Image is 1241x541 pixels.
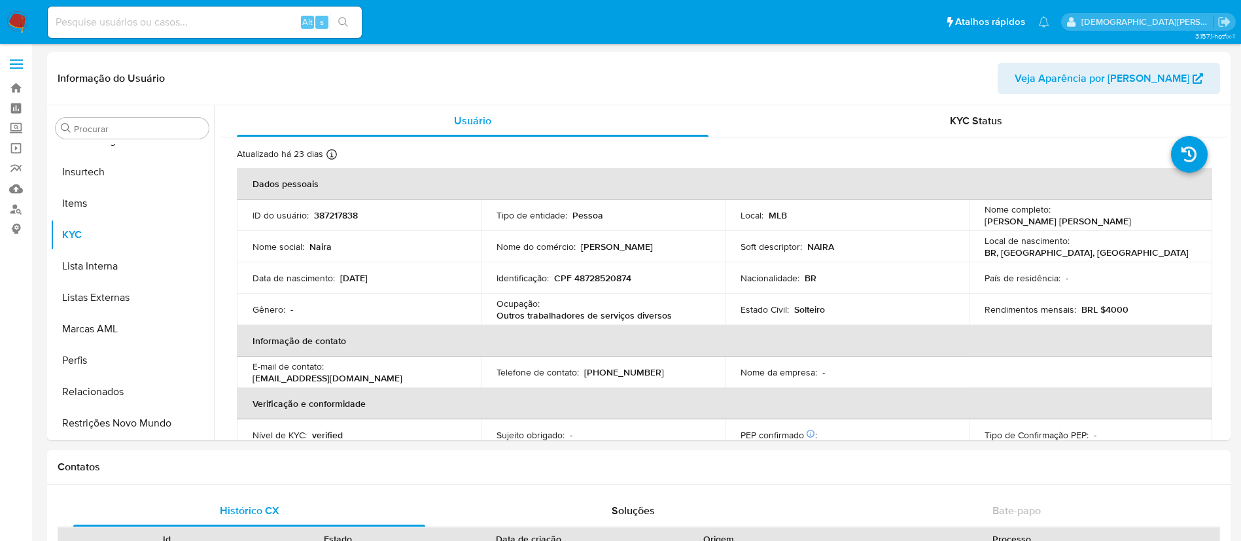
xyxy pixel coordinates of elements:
[955,15,1025,29] span: Atalhos rápidos
[309,241,332,253] p: Naira
[50,219,214,251] button: KYC
[237,325,1212,357] th: Informação de contato
[237,168,1212,200] th: Dados pessoais
[998,63,1220,94] button: Veja Aparência por [PERSON_NAME]
[985,235,1070,247] p: Local de nascimento :
[1217,15,1231,29] a: Sair
[741,429,817,441] p: PEP confirmado :
[1015,63,1189,94] span: Veja Aparência por [PERSON_NAME]
[807,241,834,253] p: NAIRA
[497,241,576,253] p: Nome do comércio :
[584,366,664,378] p: [PHONE_NUMBER]
[50,345,214,376] button: Perfis
[794,304,825,315] p: Solteiro
[58,461,1220,474] h1: Contatos
[253,241,304,253] p: Nome social :
[992,503,1041,518] span: Bate-papo
[50,188,214,219] button: Items
[741,209,763,221] p: Local :
[1081,304,1128,315] p: BRL $4000
[1038,16,1049,27] a: Notificações
[805,272,816,284] p: BR
[320,16,324,28] span: s
[570,429,572,441] p: -
[497,429,565,441] p: Sujeito obrigado :
[985,215,1131,227] p: [PERSON_NAME] [PERSON_NAME]
[497,366,579,378] p: Telefone de contato :
[58,72,165,85] h1: Informação do Usuário
[741,241,802,253] p: Soft descriptor :
[340,272,368,284] p: [DATE]
[50,156,214,188] button: Insurtech
[253,304,285,315] p: Gênero :
[741,366,817,378] p: Nome da empresa :
[61,123,71,133] button: Procurar
[237,148,323,160] p: Atualizado há 23 dias
[50,376,214,408] button: Relacionados
[253,429,307,441] p: Nível de KYC :
[253,272,335,284] p: Data de nascimento :
[554,272,631,284] p: CPF 48728520874
[985,272,1060,284] p: País de residência :
[290,304,293,315] p: -
[497,309,672,321] p: Outros trabalhadores de serviços diversos
[985,429,1089,441] p: Tipo de Confirmação PEP :
[50,408,214,439] button: Restrições Novo Mundo
[497,298,540,309] p: Ocupação :
[572,209,603,221] p: Pessoa
[1094,429,1096,441] p: -
[985,247,1189,258] p: BR, [GEOGRAPHIC_DATA], [GEOGRAPHIC_DATA]
[741,304,789,315] p: Estado Civil :
[985,203,1051,215] p: Nome completo :
[822,366,825,378] p: -
[950,113,1002,128] span: KYC Status
[253,360,324,372] p: E-mail de contato :
[50,251,214,282] button: Lista Interna
[612,503,655,518] span: Soluções
[74,123,203,135] input: Procurar
[741,272,799,284] p: Nacionalidade :
[237,388,1212,419] th: Verificação e conformidade
[314,209,358,221] p: 387217838
[1081,16,1214,28] p: thais.asantos@mercadolivre.com
[581,241,653,253] p: [PERSON_NAME]
[253,209,309,221] p: ID do usuário :
[220,503,279,518] span: Histórico CX
[302,16,313,28] span: Alt
[312,429,343,441] p: verified
[497,272,549,284] p: Identificação :
[50,282,214,313] button: Listas Externas
[1066,272,1068,284] p: -
[454,113,491,128] span: Usuário
[985,304,1076,315] p: Rendimentos mensais :
[330,13,357,31] button: search-icon
[253,372,402,384] p: [EMAIL_ADDRESS][DOMAIN_NAME]
[497,209,567,221] p: Tipo de entidade :
[769,209,787,221] p: MLB
[50,313,214,345] button: Marcas AML
[48,14,362,31] input: Pesquise usuários ou casos...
